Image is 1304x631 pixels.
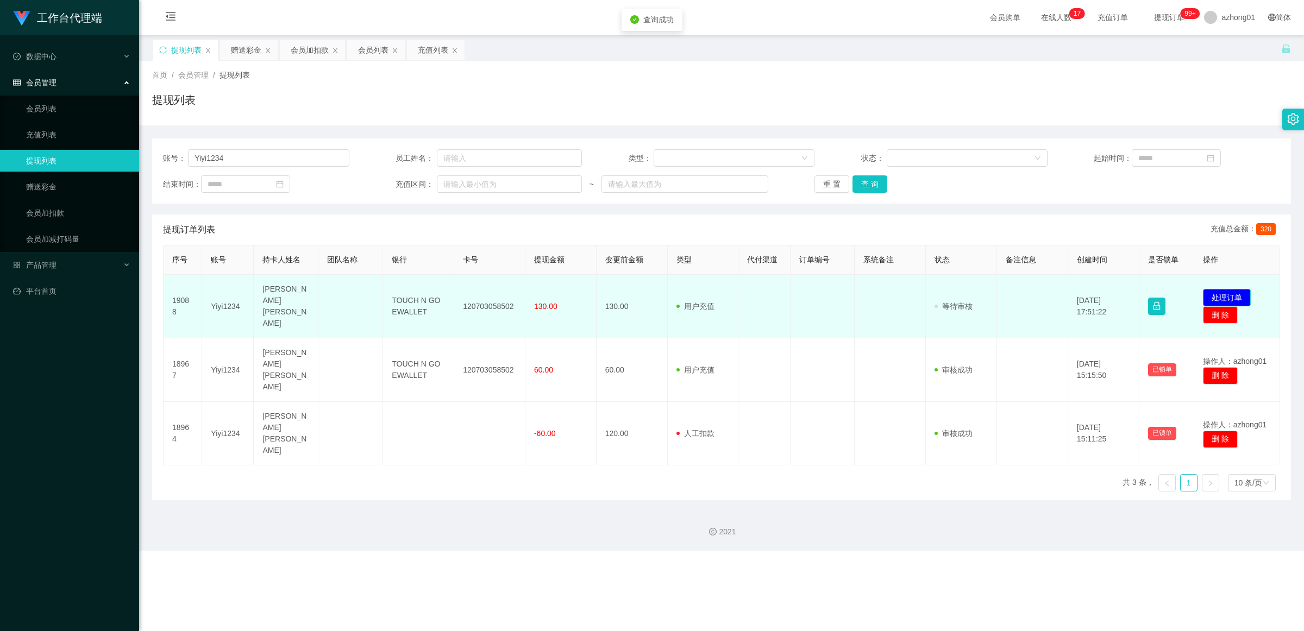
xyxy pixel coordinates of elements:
[1256,223,1276,235] span: 320
[159,46,167,54] i: 图标: sync
[1180,8,1200,19] sup: 1023
[463,255,478,264] span: 卡号
[231,40,261,60] div: 赠送彩金
[1211,223,1280,236] div: 充值总金额：
[26,202,130,224] a: 会员加扣款
[935,302,973,311] span: 等待审核
[1068,402,1139,465] td: [DATE] 15:11:25
[1202,474,1219,491] li: 下一页
[164,275,202,338] td: 19088
[1092,14,1133,21] span: 充值订单
[178,71,209,79] span: 会员管理
[202,275,254,338] td: Yiyi1234
[220,71,250,79] span: 提现列表
[582,179,601,190] span: ~
[437,175,582,193] input: 请输入最小值为
[799,255,830,264] span: 订单编号
[1203,367,1238,384] button: 删 除
[383,338,454,402] td: TOUCH N GO EWALLET
[1164,480,1170,487] i: 图标: left
[597,275,668,338] td: 130.00
[605,255,643,264] span: 变更前金额
[534,302,557,311] span: 130.00
[1207,480,1214,487] i: 图标: right
[254,338,318,402] td: [PERSON_NAME] [PERSON_NAME]
[1077,8,1081,19] p: 7
[26,98,130,119] a: 会员列表
[1203,420,1267,429] span: 操作人：azhong01
[13,261,21,269] i: 图标: appstore-o
[418,40,448,60] div: 充值列表
[1123,474,1154,491] li: 共 3 条，
[13,52,57,61] span: 数据中心
[188,149,349,167] input: 请输入
[1094,153,1132,164] span: 起始时间：
[396,153,437,164] span: 员工姓名：
[709,528,717,535] i: 图标: copyright
[801,155,808,162] i: 图标: down
[643,15,674,24] span: 查询成功
[171,40,202,60] div: 提现列表
[152,71,167,79] span: 首页
[26,124,130,146] a: 充值列表
[1077,255,1107,264] span: 创建时间
[13,280,130,302] a: 图标: dashboard平台首页
[1035,155,1041,162] i: 图标: down
[265,47,271,54] i: 图标: close
[332,47,338,54] i: 图标: close
[163,223,215,236] span: 提现订单列表
[148,526,1295,538] div: 2021
[291,40,329,60] div: 会员加扣款
[863,255,894,264] span: 系统备注
[454,275,525,338] td: 120703058502
[1006,255,1036,264] span: 备注信息
[935,255,950,264] span: 状态
[164,402,202,465] td: 18964
[202,338,254,402] td: Yiyi1234
[254,402,318,465] td: [PERSON_NAME] [PERSON_NAME]
[213,71,215,79] span: /
[1148,363,1176,376] button: 已锁单
[1148,255,1178,264] span: 是否锁单
[814,175,849,193] button: 重 置
[1203,357,1267,365] span: 操作人：azhong01
[1074,8,1077,19] p: 1
[202,402,254,465] td: Yiyi1234
[13,13,102,22] a: 工作台代理端
[1268,14,1276,21] i: 图标: global
[861,153,887,164] span: 状态：
[1149,14,1190,21] span: 提现订单
[629,153,654,164] span: 类型：
[1207,154,1214,162] i: 图标: calendar
[172,255,187,264] span: 序号
[1069,8,1085,19] sup: 17
[1180,474,1198,491] li: 1
[172,71,174,79] span: /
[676,255,692,264] span: 类型
[1203,431,1238,448] button: 删 除
[13,11,30,26] img: logo.9652507e.png
[1281,44,1291,54] i: 图标: unlock
[1158,474,1176,491] li: 上一页
[1287,113,1299,125] i: 图标: setting
[676,429,714,438] span: 人工扣款
[163,153,188,164] span: 账号：
[152,1,189,35] i: 图标: menu-fold
[747,255,778,264] span: 代付渠道
[676,365,714,374] span: 用户充值
[935,365,973,374] span: 审核成功
[164,338,202,402] td: 18967
[1263,479,1269,487] i: 图标: down
[852,175,887,193] button: 查 询
[597,338,668,402] td: 60.00
[276,180,284,188] i: 图标: calendar
[392,255,407,264] span: 银行
[152,92,196,108] h1: 提现列表
[26,176,130,198] a: 赠送彩金
[1203,255,1218,264] span: 操作
[534,255,565,264] span: 提现金额
[1068,275,1139,338] td: [DATE] 17:51:22
[1148,427,1176,440] button: 已锁单
[327,255,358,264] span: 团队名称
[13,261,57,269] span: 产品管理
